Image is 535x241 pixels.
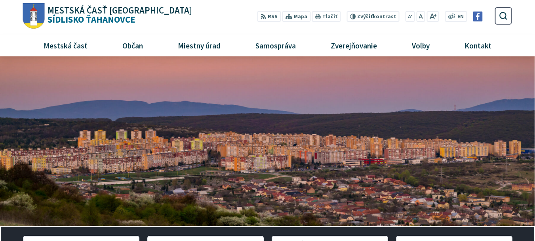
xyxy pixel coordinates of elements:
button: Zväčšiť veľkosť písma [426,11,439,22]
span: kontrast [357,13,396,20]
span: Zvýšiť [357,13,373,20]
img: Prejsť na domovskú stránku [23,3,45,29]
span: Občan [119,35,146,56]
span: Mestská časť [40,35,90,56]
span: Miestny úrad [175,35,223,56]
span: Zverejňovanie [327,35,380,56]
a: Logo Sídlisko Ťahanovce, prejsť na domovskú stránku. [23,3,192,29]
button: Nastaviť pôvodnú veľkosť písma [416,11,425,22]
a: Miestny úrad [163,35,235,56]
button: Zmenšiť veľkosť písma [406,11,415,22]
h1: Sídlisko Ťahanovce [45,6,192,24]
img: Prejsť na Facebook stránku [473,12,483,21]
a: Mapa [282,11,310,22]
span: Tlačiť [322,13,337,20]
a: Voľby [398,35,444,56]
button: Zvýšiťkontrast [347,11,399,22]
a: Samospráva [241,35,310,56]
button: Tlačiť [312,11,341,22]
span: Voľby [409,35,433,56]
span: EN [457,13,464,21]
span: Mestská časť [GEOGRAPHIC_DATA] [48,6,192,15]
a: Kontakt [450,35,506,56]
a: Mestská časť [29,35,102,56]
span: Samospráva [252,35,299,56]
span: RSS [268,13,278,21]
span: Mapa [294,13,307,21]
a: Občan [108,35,157,56]
a: Zverejňovanie [316,35,392,56]
a: RSS [257,11,281,22]
a: EN [455,13,466,21]
span: Kontakt [462,35,495,56]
